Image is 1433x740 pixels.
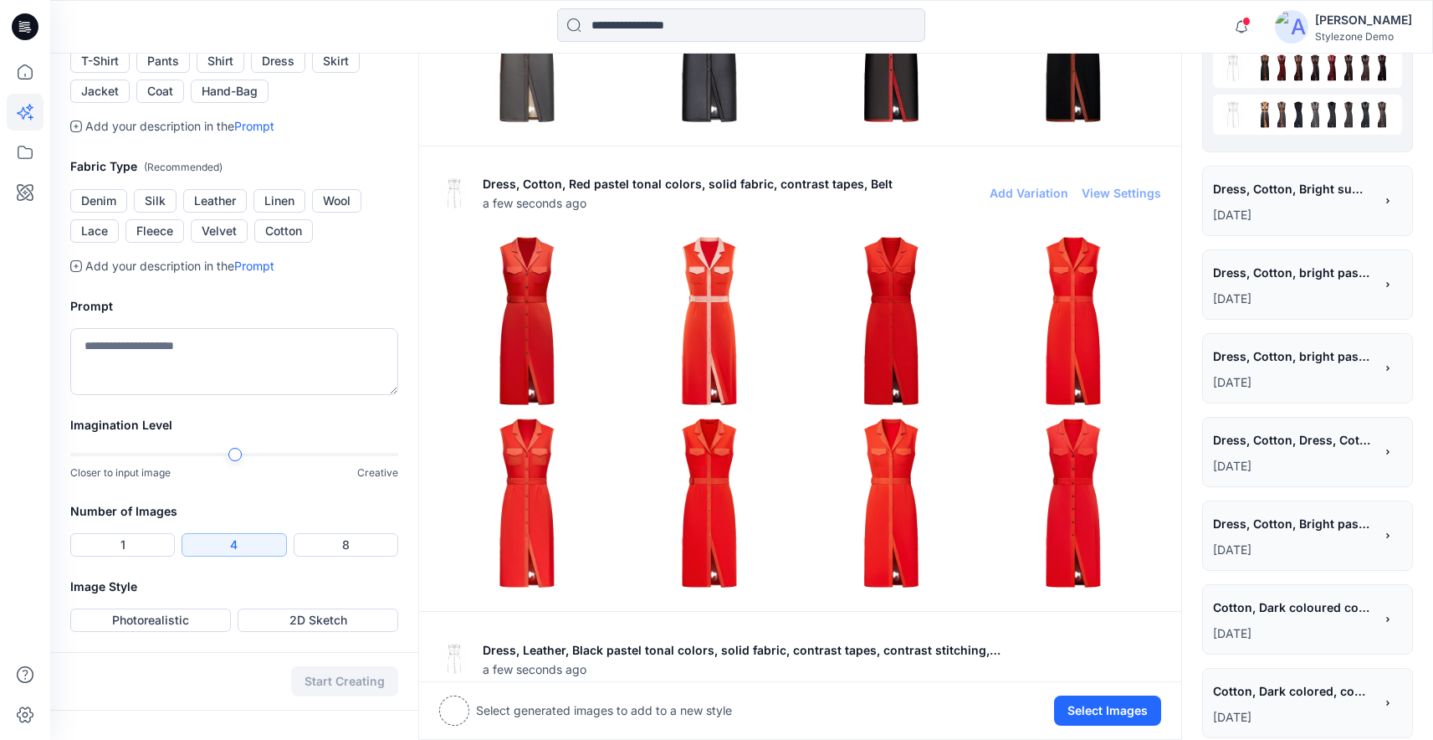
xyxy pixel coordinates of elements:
span: Dress, Cotton, bright pastel colors, all over print [1213,344,1372,368]
p: Select generated images to add to a new style [476,701,732,721]
img: 1.png [1352,101,1379,128]
button: Pants [136,49,190,73]
img: 2.png [1335,101,1362,128]
button: 1 [70,533,175,557]
p: Add your description in the [85,116,274,136]
p: August 20, 2025 [1213,289,1374,309]
img: avatar [1275,10,1308,44]
img: 3.png [1318,54,1345,81]
div: [PERSON_NAME] [1315,10,1412,30]
img: 7.png [986,416,1160,590]
img: 1.png [622,234,796,409]
img: 2.png [805,234,979,409]
img: eyJhbGciOiJIUzI1NiIsImtpZCI6IjAiLCJ0eXAiOiJKV1QifQ.eyJkYXRhIjp7InR5cGUiOiJzdG9yYWdlIiwicGF0aCI6Im... [439,178,469,208]
button: 2D Sketch [238,609,398,632]
span: a few seconds ago [483,660,1001,678]
p: Dress, Leather, Black pastel tonal colors, solid fabric, contrast tapes, contrast stitching, and ... [483,640,1001,660]
img: 7.png [1251,54,1278,81]
button: Coat [136,80,184,103]
button: Select Images [1054,696,1161,726]
span: Dress, Cotton, bright pastel colors, all over print [1213,260,1372,285]
p: August 19, 2025 [1213,540,1374,560]
img: 7.png [1251,101,1278,128]
img: eyJhbGciOiJIUzI1NiIsImtpZCI6IjAiLCJ0eXAiOiJKV1QifQ.eyJkYXRhIjp7InR5cGUiOiJzdG9yYWdlIiwicGF0aCI6Im... [1220,54,1246,81]
button: Photorealistic [70,609,231,632]
button: Leather [183,189,247,213]
button: Silk [134,189,177,213]
p: August 07, 2025 [1213,624,1374,644]
img: 6.png [1268,101,1295,128]
img: 6.png [1268,54,1295,81]
button: Linen [253,189,305,213]
img: 5.png [1285,54,1312,81]
img: 4.png [1302,101,1328,128]
span: Cotton, Dark coloured combo, knit, Body vest, and trunks, Jersey, Rib [1213,595,1372,619]
button: T-Shirt [70,49,130,73]
img: 2.png [1335,54,1362,81]
a: Prompt [234,259,274,273]
button: Cotton [254,219,313,243]
button: 4 [182,533,286,557]
h2: Prompt [70,296,398,316]
img: 3.png [1318,101,1345,128]
button: Dress [251,49,305,73]
h2: Fabric Type [70,157,398,177]
a: Prompt [234,119,274,133]
img: 4.png [440,416,614,590]
button: Velvet [191,219,248,243]
img: eyJhbGciOiJIUzI1NiIsImtpZCI6IjAiLCJ0eXAiOiJKV1QifQ.eyJkYXRhIjp7InR5cGUiOiJzdG9yYWdlIiwicGF0aCI6Im... [439,644,469,674]
span: a few seconds ago [483,194,893,212]
img: 6.png [805,416,979,590]
img: 5.png [1285,101,1312,128]
button: View Settings [1082,186,1161,200]
h2: Imagination Level [70,415,398,435]
p: Creative [357,465,398,481]
button: Hand-Bag [191,80,269,103]
button: Lace [70,219,119,243]
h2: Number of Images [70,501,398,522]
span: Dress, Cotton, Bright pastel summer color, abstract printed dress [1213,511,1372,536]
span: Cotton, Dark colored, combination, knit, Body vest, and trunks [1213,679,1372,703]
img: 3.png [986,234,1160,409]
button: Jacket [70,80,130,103]
span: ( Recommended ) [144,161,223,173]
button: Add Variation [990,186,1068,200]
p: Add your description in the [85,256,274,276]
span: Dress, Cotton, Dress, Cotton, Bright pastel summer color, abstract printed dresS [1213,428,1372,452]
p: Dress, Cotton, Red pastel tonal colors, solid fabric, contrast tapes, Belt [483,174,893,194]
p: August 07, 2025 [1213,707,1374,727]
button: Skirt [312,49,360,73]
button: Denim [70,189,127,213]
button: Wool [312,189,361,213]
img: 1.png [1352,54,1379,81]
p: August 20, 2025 [1213,373,1374,393]
img: 4.png [1302,54,1328,81]
p: August 22, 2025 [1213,205,1374,225]
h2: Image Style [70,577,398,597]
button: Shirt [197,49,244,73]
img: eyJhbGciOiJIUzI1NiIsImtpZCI6IjAiLCJ0eXAiOiJKV1QifQ.eyJkYXRhIjp7InR5cGUiOiJzdG9yYWdlIiwicGF0aCI6Im... [1220,101,1246,128]
img: 5.png [622,416,796,590]
p: Closer to input image [70,465,171,481]
p: August 20, 2025 [1213,456,1374,476]
img: 0.png [440,234,614,409]
button: Fleece [125,219,184,243]
button: 8 [294,533,398,557]
div: Stylezone Demo [1315,30,1412,43]
img: 0.png [1369,101,1395,128]
span: Dress, Cotton, Bright summer pastel colors, solid fabric, contrast tapes [1213,177,1372,201]
img: 0.png [1369,54,1395,81]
